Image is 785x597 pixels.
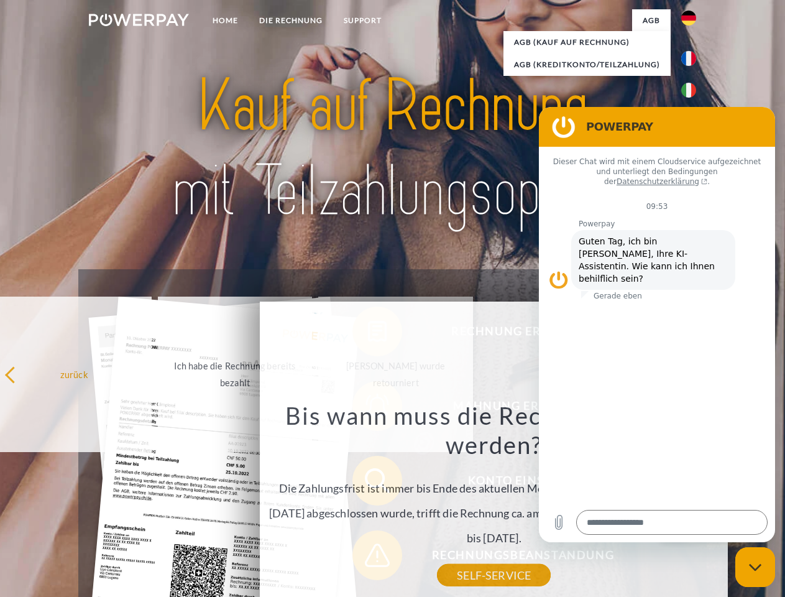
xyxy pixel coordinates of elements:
[437,564,551,586] a: SELF-SERVICE
[89,14,189,26] img: logo-powerpay-white.svg
[165,358,305,391] div: Ich habe die Rechnung bereits bezahlt
[333,9,392,32] a: SUPPORT
[267,400,721,575] div: Die Zahlungsfrist ist immer bis Ende des aktuellen Monats. Wenn die Bestellung z.B. am [DATE] abg...
[4,366,144,382] div: zurück
[681,11,696,25] img: de
[202,9,249,32] a: Home
[632,9,671,32] a: agb
[681,83,696,98] img: it
[735,547,775,587] iframe: Schaltfläche zum Öffnen des Messaging-Fensters; Konversation läuft
[503,53,671,76] a: AGB (Kreditkonto/Teilzahlung)
[119,60,666,238] img: title-powerpay_de.svg
[539,107,775,542] iframe: Messaging-Fenster
[249,9,333,32] a: DIE RECHNUNG
[503,31,671,53] a: AGB (Kauf auf Rechnung)
[267,400,721,460] h3: Bis wann muss die Rechnung bezahlt werden?
[681,51,696,66] img: fr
